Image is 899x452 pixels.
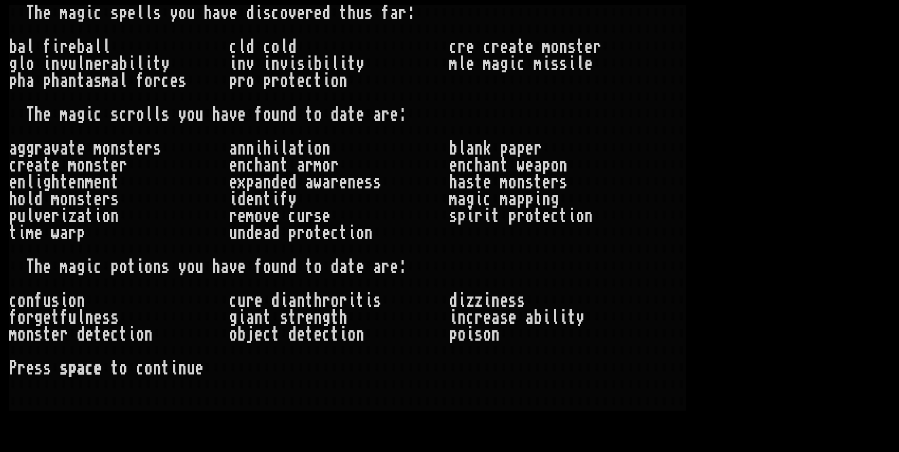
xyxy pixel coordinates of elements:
div: t [127,140,136,157]
div: t [110,174,119,191]
div: s [373,174,381,191]
div: i [322,55,331,72]
div: m [60,106,68,123]
div: p [263,72,271,89]
div: d [271,174,280,191]
div: h [474,157,483,174]
div: s [153,140,161,157]
div: o [102,140,110,157]
div: c [449,39,457,55]
div: i [127,55,136,72]
div: a [85,72,94,89]
div: f [136,72,144,89]
div: o [263,106,271,123]
div: m [483,55,491,72]
div: c [94,5,102,22]
div: m [449,55,457,72]
div: i [263,55,271,72]
div: l [77,55,85,72]
div: r [593,39,601,55]
div: r [305,5,314,22]
div: d [322,5,331,22]
div: u [187,5,195,22]
div: b [449,140,457,157]
div: t [280,157,288,174]
div: a [457,174,466,191]
div: l [576,55,584,72]
div: s [466,174,474,191]
div: e [466,55,474,72]
div: n [17,174,26,191]
div: n [246,140,254,157]
div: o [314,140,322,157]
div: r [153,72,161,89]
div: t [314,72,322,89]
div: u [195,106,204,123]
div: b [77,39,85,55]
div: t [153,55,161,72]
div: a [212,5,221,22]
div: s [551,55,559,72]
div: o [322,157,331,174]
div: c [94,106,102,123]
div: i [254,140,263,157]
div: i [43,55,51,72]
div: e [77,140,85,157]
div: h [212,106,221,123]
div: a [34,157,43,174]
div: h [204,5,212,22]
div: l [237,39,246,55]
div: r [398,5,407,22]
div: i [508,55,517,72]
div: t [339,5,347,22]
div: h [254,157,263,174]
div: t [43,157,51,174]
div: r [102,55,110,72]
div: v [280,55,288,72]
div: o [178,5,187,22]
div: e [110,157,119,174]
div: n [474,140,483,157]
div: l [102,39,110,55]
div: o [551,157,559,174]
div: o [551,39,559,55]
div: : [398,106,407,123]
div: y [178,106,187,123]
div: e [297,5,305,22]
div: r [534,140,542,157]
div: o [314,106,322,123]
div: e [170,72,178,89]
div: l [457,55,466,72]
div: l [457,140,466,157]
div: e [525,39,534,55]
div: m [542,39,551,55]
div: v [51,140,60,157]
div: b [314,55,322,72]
div: p [229,72,237,89]
div: i [229,55,237,72]
div: h [34,5,43,22]
div: e [43,5,51,22]
div: t [60,174,68,191]
div: a [110,72,119,89]
div: n [77,174,85,191]
div: m [94,140,102,157]
div: l [26,174,34,191]
div: p [517,140,525,157]
div: : [407,5,415,22]
div: n [110,140,119,157]
div: g [9,55,17,72]
div: s [110,106,119,123]
div: e [229,157,237,174]
div: T [26,5,34,22]
div: k [483,140,491,157]
div: c [229,39,237,55]
div: s [364,5,373,22]
div: e [43,106,51,123]
div: o [280,5,288,22]
div: a [68,106,77,123]
div: n [271,157,280,174]
div: v [246,55,254,72]
div: t [297,140,305,157]
div: i [305,55,314,72]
